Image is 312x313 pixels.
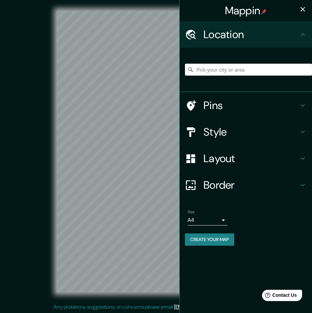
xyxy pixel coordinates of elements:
div: Location [180,21,312,48]
a: [EMAIL_ADDRESS][DOMAIN_NAME] [174,303,256,310]
iframe: Help widget launcher [253,287,305,306]
label: Size [188,209,195,215]
div: Layout [180,145,312,172]
button: Create your map [185,233,234,246]
p: Any problems, suggestions, or concerns please email . [53,303,257,311]
h4: Layout [203,152,299,165]
input: Pick your city or area [185,64,312,76]
h4: Location [203,28,299,41]
div: A4 [188,215,227,225]
h4: Border [203,178,299,192]
div: Border [180,172,312,198]
img: pin-icon.png [261,9,267,14]
h4: Mappin [225,4,267,17]
div: Style [180,119,312,145]
h4: Pins [203,99,299,112]
h4: Style [203,125,299,139]
canvas: Map [57,11,255,292]
div: Pins [180,92,312,119]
